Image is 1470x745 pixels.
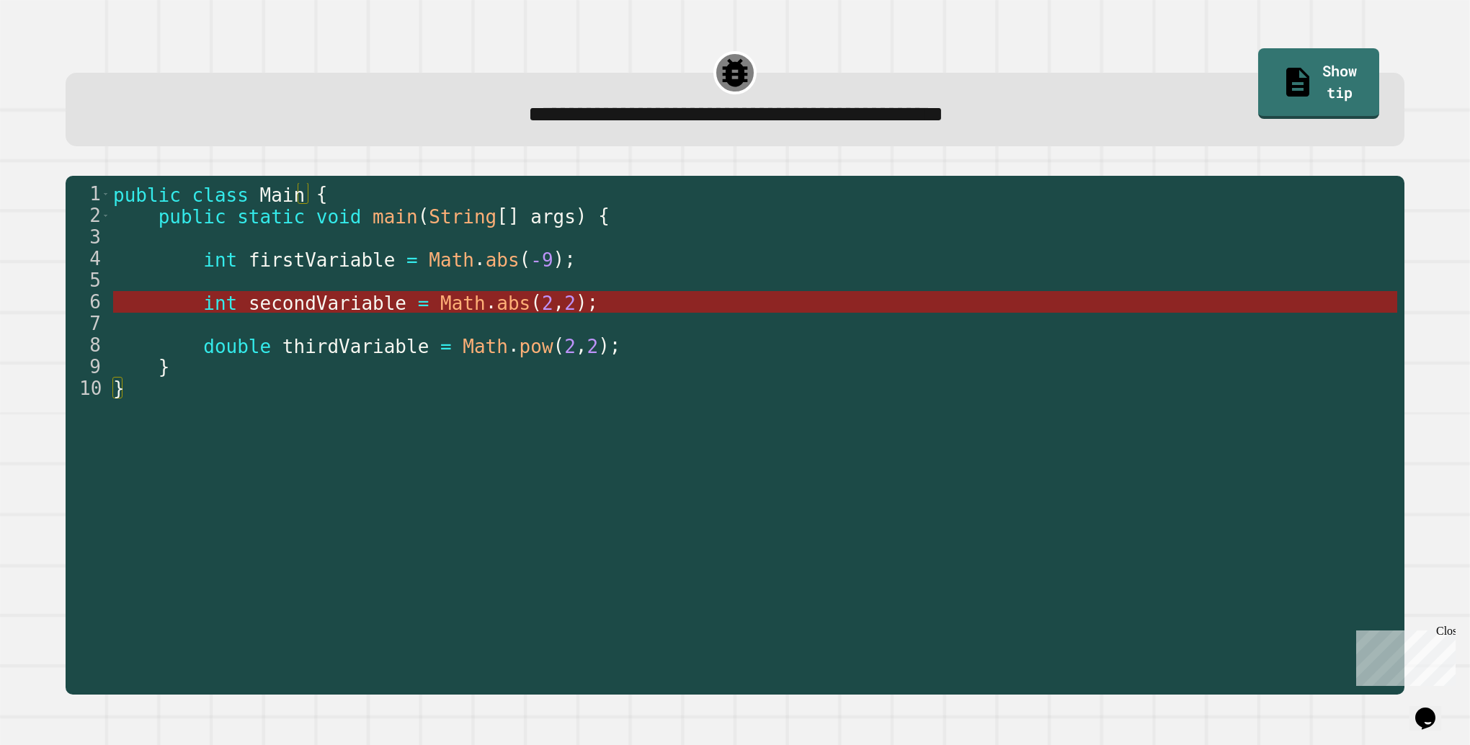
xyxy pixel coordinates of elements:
[66,205,110,226] div: 2
[66,291,110,313] div: 6
[519,335,553,357] span: pow
[249,292,406,313] span: secondVariable
[66,248,110,269] div: 4
[406,249,418,270] span: =
[102,205,110,226] span: Toggle code folding, rows 2 through 9
[530,205,576,227] span: args
[113,184,181,205] span: public
[203,335,271,357] span: double
[1409,687,1456,731] iframe: chat widget
[259,184,305,205] span: Main
[6,6,99,92] div: Chat with us now!Close
[158,205,226,227] span: public
[316,205,362,227] span: void
[66,183,110,205] div: 1
[1350,625,1456,686] iframe: chat widget
[530,249,553,270] span: -9
[66,378,110,399] div: 10
[66,269,110,291] div: 5
[203,292,237,313] span: int
[485,249,519,270] span: abs
[66,334,110,356] div: 8
[282,335,429,357] span: thirdVariable
[249,249,396,270] span: firstVariable
[66,226,110,248] div: 3
[542,292,553,313] span: 2
[66,313,110,334] div: 7
[587,335,598,357] span: 2
[429,205,496,227] span: String
[237,205,305,227] span: static
[203,249,237,270] span: int
[192,184,248,205] span: class
[429,249,474,270] span: Math
[373,205,418,227] span: main
[496,292,530,313] span: abs
[102,183,110,205] span: Toggle code folding, rows 1 through 10
[564,292,576,313] span: 2
[463,335,508,357] span: Math
[440,292,486,313] span: Math
[417,292,429,313] span: =
[66,356,110,378] div: 9
[1258,48,1378,119] a: Show tip
[440,335,452,357] span: =
[564,335,576,357] span: 2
